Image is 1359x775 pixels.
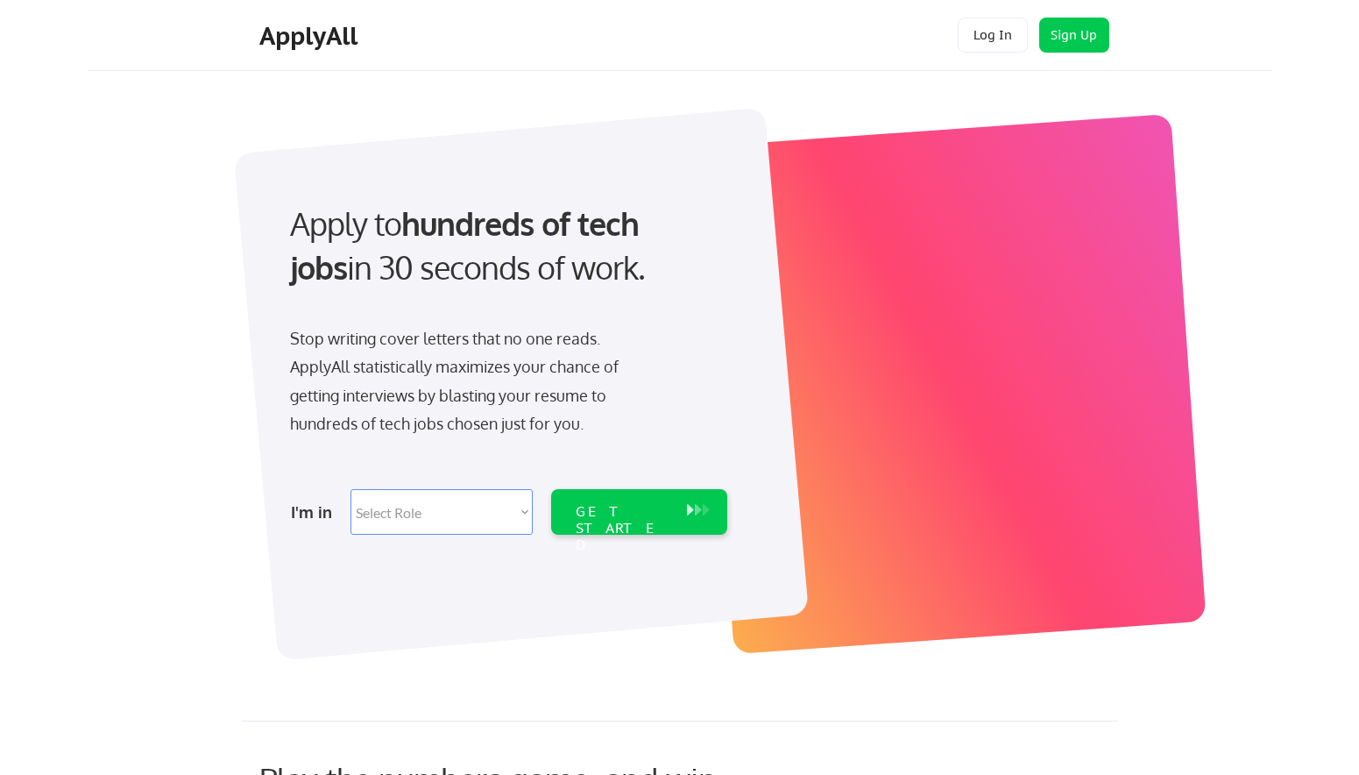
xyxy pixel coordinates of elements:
[958,18,1028,53] button: Log In
[259,21,363,51] div: ApplyAll
[290,202,720,290] div: Apply to in 30 seconds of work.
[291,498,340,526] div: I'm in
[1039,18,1109,53] button: Sign Up
[290,324,650,438] div: Stop writing cover letters that no one reads. ApplyAll statistically maximizes your chance of get...
[290,203,647,287] strong: hundreds of tech jobs
[576,503,669,554] div: GET STARTED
